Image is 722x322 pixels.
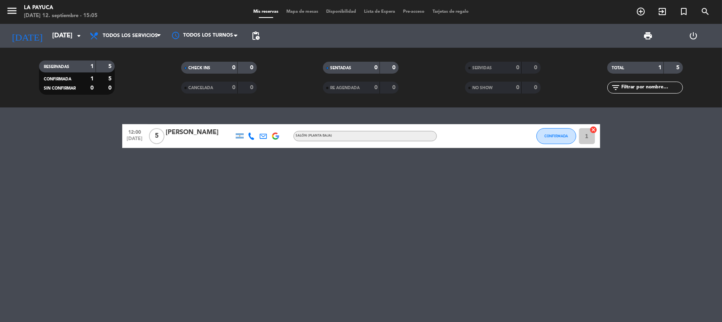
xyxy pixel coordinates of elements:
[249,10,282,14] span: Mis reservas
[658,65,661,70] strong: 1
[250,65,255,70] strong: 0
[44,86,76,90] span: SIN CONFIRMAR
[516,85,519,90] strong: 0
[700,7,710,16] i: search
[360,10,399,14] span: Lista de Espera
[472,86,493,90] span: NO SHOW
[149,128,164,144] span: 5
[644,31,653,41] span: print
[108,76,113,82] strong: 5
[612,66,624,70] span: TOTAL
[272,133,279,140] img: google-logo.png
[590,126,598,134] i: cancel
[6,27,48,45] i: [DATE]
[621,83,683,92] input: Filtrar por nombre...
[657,7,667,16] i: exit_to_app
[399,10,429,14] span: Pre-acceso
[676,65,681,70] strong: 5
[90,85,94,91] strong: 0
[472,66,492,70] span: SERVIDAS
[108,85,113,91] strong: 0
[516,65,519,70] strong: 0
[188,86,213,90] span: CANCELADA
[611,83,621,92] i: filter_list
[536,128,576,144] button: CONFIRMADA
[108,64,113,69] strong: 5
[90,76,94,82] strong: 1
[90,64,94,69] strong: 1
[166,127,234,138] div: [PERSON_NAME]
[44,77,71,81] span: CONFIRMADA
[188,66,210,70] span: CHECK INS
[330,86,360,90] span: RE AGENDADA
[534,65,539,70] strong: 0
[6,5,18,17] i: menu
[232,85,235,90] strong: 0
[322,10,360,14] span: Disponibilidad
[103,33,158,39] span: Todos los servicios
[125,136,145,145] span: [DATE]
[24,12,98,20] div: [DATE] 12. septiembre - 15:05
[374,65,378,70] strong: 0
[374,85,378,90] strong: 0
[251,31,260,41] span: pending_actions
[24,4,98,12] div: La Payuca
[232,65,235,70] strong: 0
[125,127,145,136] span: 12:00
[392,65,397,70] strong: 0
[689,31,698,41] i: power_settings_new
[74,31,84,41] i: arrow_drop_down
[282,10,322,14] span: Mapa de mesas
[544,134,568,138] span: CONFIRMADA
[392,85,397,90] strong: 0
[429,10,473,14] span: Tarjetas de regalo
[6,5,18,20] button: menu
[44,65,69,69] span: RESERVADAS
[330,66,351,70] span: SENTADAS
[636,7,646,16] i: add_circle_outline
[679,7,689,16] i: turned_in_not
[534,85,539,90] strong: 0
[296,134,333,137] span: Salón (planta baja)
[671,24,716,48] div: LOG OUT
[250,85,255,90] strong: 0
